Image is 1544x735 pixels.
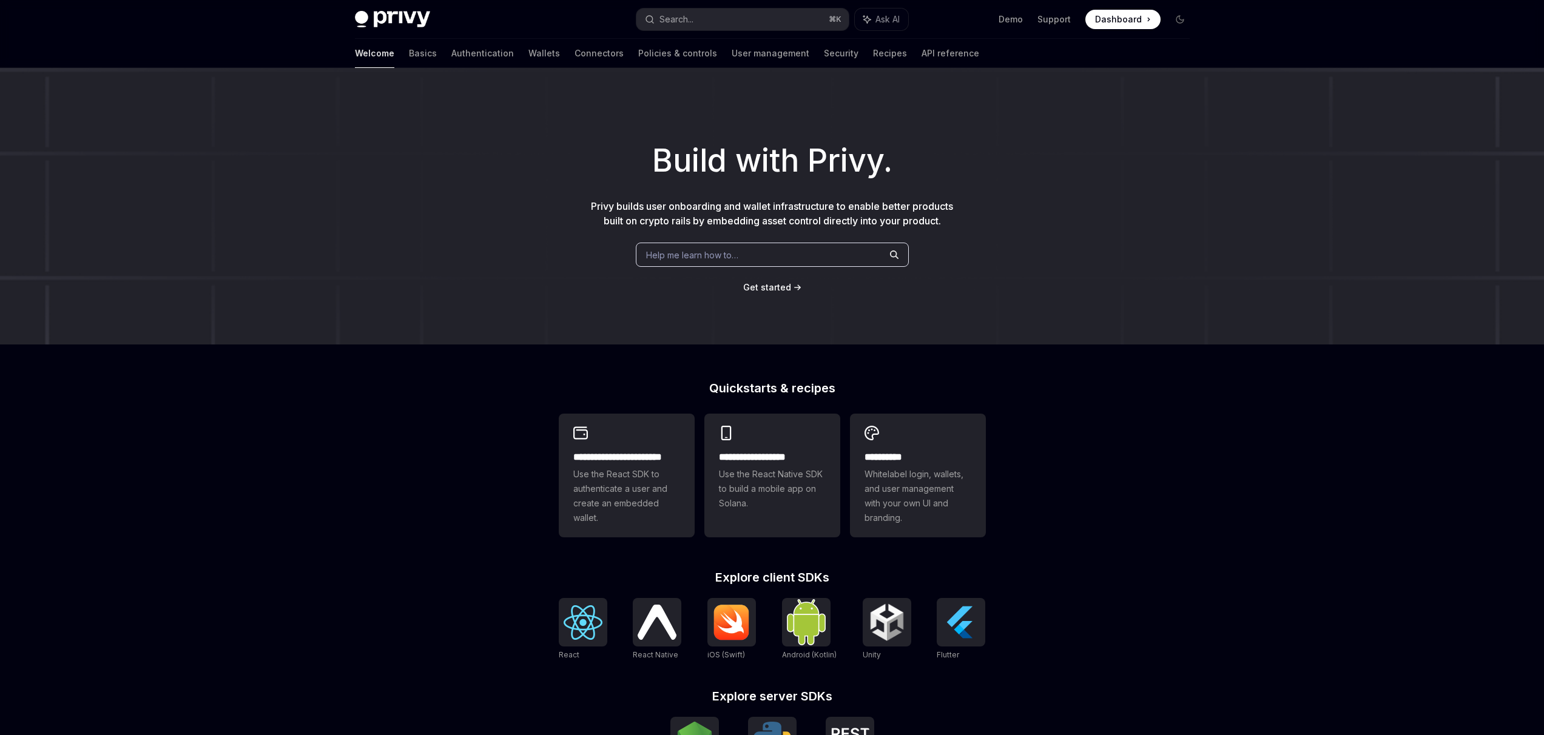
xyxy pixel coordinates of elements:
span: Help me learn how to… [646,249,738,261]
a: Welcome [355,39,394,68]
img: dark logo [355,11,430,28]
button: Search...⌘K [636,8,849,30]
a: Policies & controls [638,39,717,68]
span: React [559,650,579,659]
span: Flutter [937,650,959,659]
h2: Explore server SDKs [559,690,986,702]
span: Whitelabel login, wallets, and user management with your own UI and branding. [865,467,971,525]
img: Unity [868,603,906,642]
span: React Native [633,650,678,659]
img: React [564,605,602,640]
a: React NativeReact Native [633,598,681,661]
a: FlutterFlutter [937,598,985,661]
a: **** *****Whitelabel login, wallets, and user management with your own UI and branding. [850,414,986,537]
span: iOS (Swift) [707,650,745,659]
a: Wallets [528,39,560,68]
a: API reference [922,39,979,68]
img: React Native [638,605,676,639]
span: Android (Kotlin) [782,650,837,659]
span: Ask AI [875,13,900,25]
a: Recipes [873,39,907,68]
span: Dashboard [1095,13,1142,25]
img: Flutter [942,603,980,642]
a: UnityUnity [863,598,911,661]
a: **** **** **** ***Use the React Native SDK to build a mobile app on Solana. [704,414,840,537]
span: Use the React Native SDK to build a mobile app on Solana. [719,467,826,511]
h1: Build with Privy. [19,137,1525,184]
a: Demo [999,13,1023,25]
a: Connectors [575,39,624,68]
span: Unity [863,650,881,659]
h2: Explore client SDKs [559,571,986,583]
img: iOS (Swift) [712,604,751,640]
a: Dashboard [1085,10,1161,29]
a: Get started [743,281,791,294]
div: Search... [659,12,693,27]
a: Security [824,39,858,68]
a: Authentication [451,39,514,68]
a: Android (Kotlin)Android (Kotlin) [782,598,837,661]
a: iOS (Swift)iOS (Swift) [707,598,756,661]
h2: Quickstarts & recipes [559,382,986,394]
span: ⌘ K [829,15,841,24]
span: Privy builds user onboarding and wallet infrastructure to enable better products built on crypto ... [591,200,953,227]
button: Toggle dark mode [1170,10,1190,29]
a: ReactReact [559,598,607,661]
a: Basics [409,39,437,68]
a: Support [1037,13,1071,25]
button: Ask AI [855,8,908,30]
span: Get started [743,282,791,292]
img: Android (Kotlin) [787,599,826,645]
span: Use the React SDK to authenticate a user and create an embedded wallet. [573,467,680,525]
a: User management [732,39,809,68]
